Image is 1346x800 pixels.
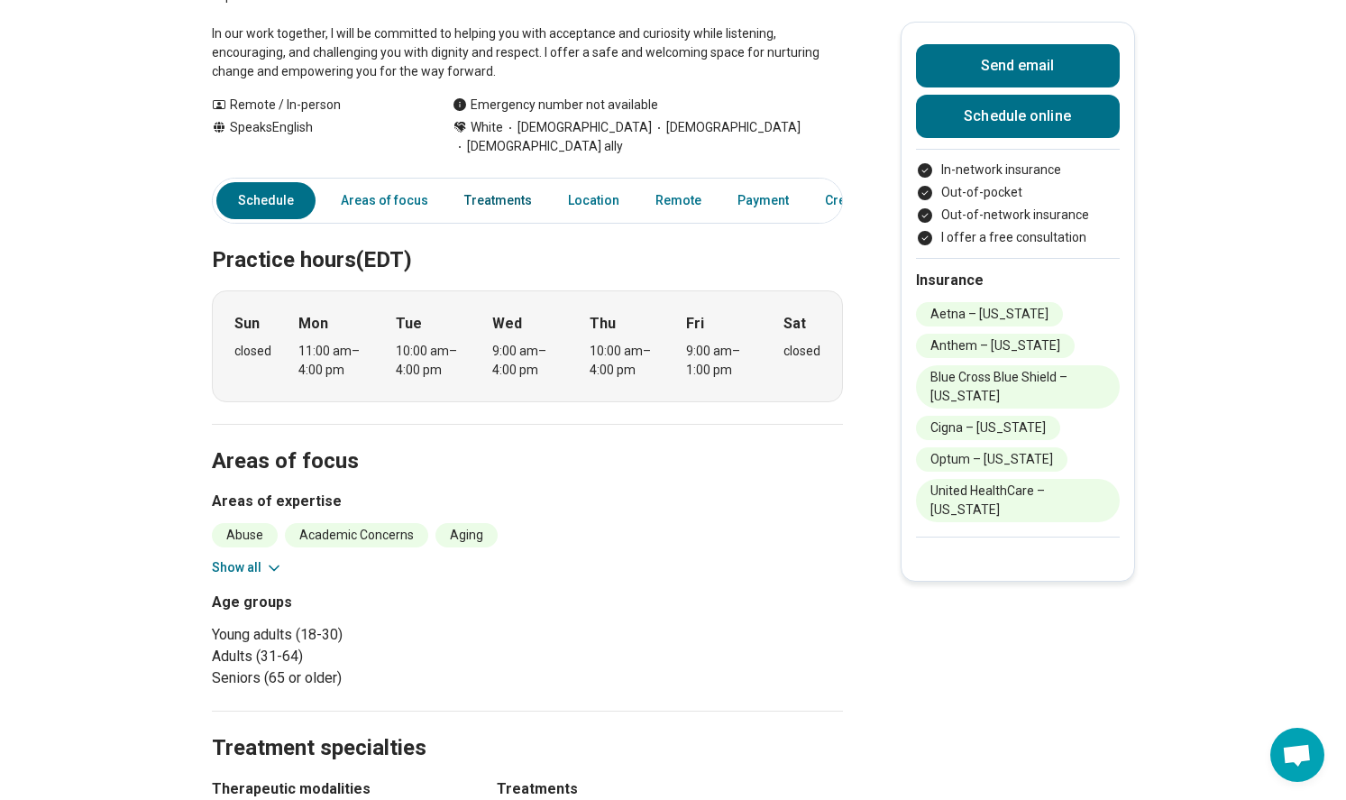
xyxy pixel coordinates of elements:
div: Open chat [1270,728,1324,782]
span: White [471,118,503,137]
button: Send email [916,44,1120,87]
li: I offer a free consultation [916,228,1120,247]
h2: Treatment specialties [212,690,843,764]
li: Cigna – [US_STATE] [916,416,1060,440]
ul: Payment options [916,161,1120,247]
strong: Sun [234,313,260,335]
strong: Mon [298,313,328,335]
li: In-network insurance [916,161,1120,179]
li: Out-of-network insurance [916,206,1120,225]
strong: Fri [686,313,704,335]
span: [DEMOGRAPHIC_DATA] [503,118,652,137]
div: Speaks English [212,118,417,156]
div: When does the program meet? [212,290,843,402]
a: Credentials [814,182,904,219]
h2: Areas of focus [212,403,843,477]
div: 11:00 am – 4:00 pm [298,342,368,380]
li: Aetna – [US_STATE] [916,302,1063,326]
a: Schedule online [916,95,1120,138]
div: Remote / In-person [212,96,417,115]
li: Young adults (18-30) [212,624,520,646]
h3: Therapeutic modalities [212,778,464,800]
a: Remote [645,182,712,219]
h3: Age groups [212,592,520,613]
li: Aging [435,523,498,547]
li: Anthem – [US_STATE] [916,334,1075,358]
li: Blue Cross Blue Shield – [US_STATE] [916,365,1120,409]
li: Abuse [212,523,278,547]
a: Areas of focus [330,182,439,219]
h2: Practice hours (EDT) [212,202,843,276]
li: Out-of-pocket [916,183,1120,202]
div: closed [783,342,820,361]
div: Emergency number not available [453,96,658,115]
li: Seniors (65 or older) [212,667,520,689]
strong: Thu [590,313,616,335]
h2: Insurance [916,270,1120,291]
a: Schedule [216,182,316,219]
a: Payment [727,182,800,219]
strong: Wed [492,313,522,335]
strong: Tue [396,313,422,335]
div: 9:00 am – 4:00 pm [492,342,562,380]
a: Treatments [453,182,543,219]
div: 9:00 am – 1:00 pm [686,342,755,380]
li: Academic Concerns [285,523,428,547]
div: closed [234,342,271,361]
h3: Areas of expertise [212,491,843,512]
span: [DEMOGRAPHIC_DATA] ally [453,137,623,156]
a: Location [557,182,630,219]
li: Adults (31-64) [212,646,520,667]
li: United HealthCare – [US_STATE] [916,479,1120,522]
button: Show all [212,558,283,577]
div: 10:00 am – 4:00 pm [590,342,659,380]
span: [DEMOGRAPHIC_DATA] [652,118,801,137]
li: Optum – [US_STATE] [916,447,1067,472]
h3: Treatments [497,778,843,800]
strong: Sat [783,313,806,335]
div: 10:00 am – 4:00 pm [396,342,465,380]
